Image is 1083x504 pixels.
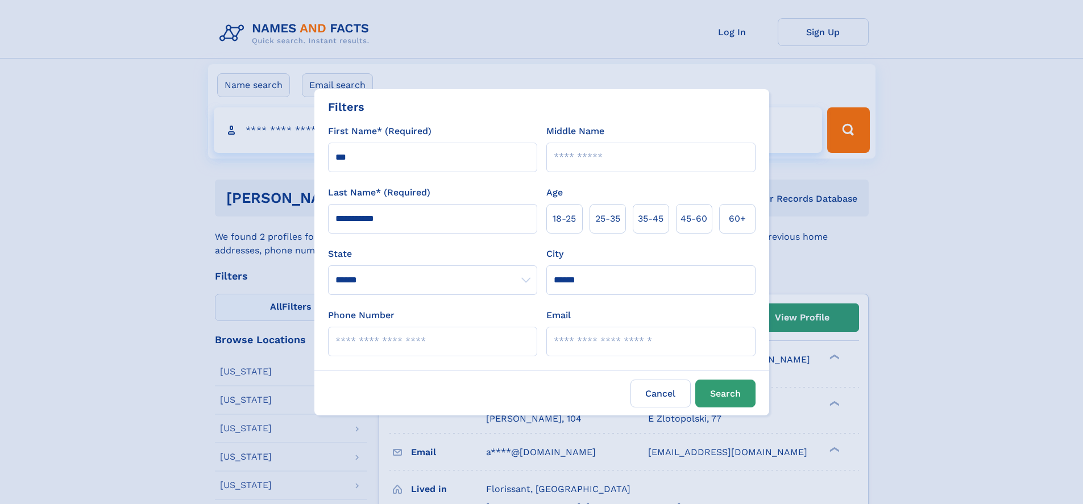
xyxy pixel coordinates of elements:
label: Email [546,309,571,322]
span: 18‑25 [553,212,576,226]
label: State [328,247,537,261]
div: Filters [328,98,364,115]
label: City [546,247,563,261]
label: Cancel [630,380,691,407]
label: Middle Name [546,124,604,138]
label: Last Name* (Required) [328,186,430,199]
label: First Name* (Required) [328,124,431,138]
span: 25‑35 [595,212,620,226]
button: Search [695,380,756,407]
label: Phone Number [328,309,395,322]
span: 35‑45 [638,212,663,226]
label: Age [546,186,563,199]
span: 45‑60 [680,212,707,226]
span: 60+ [729,212,746,226]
